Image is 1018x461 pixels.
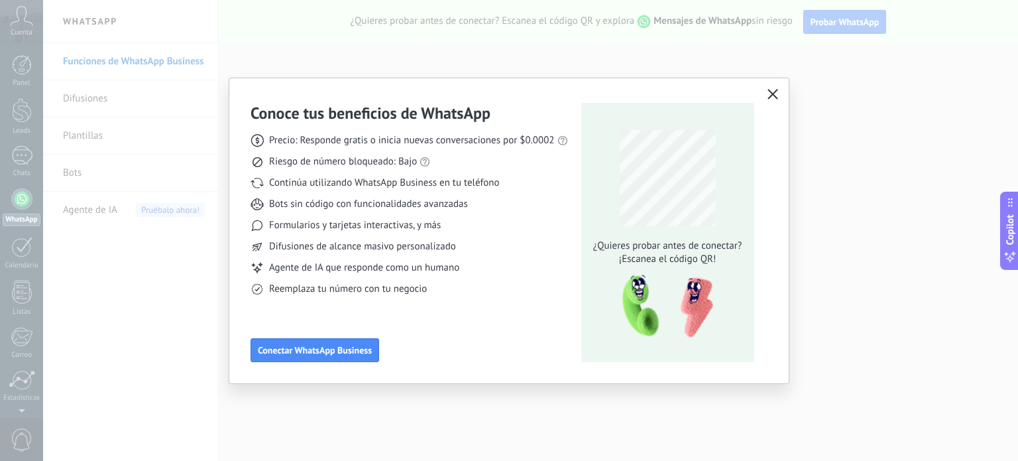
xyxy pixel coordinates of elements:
[589,239,746,253] span: ¿Quieres probar antes de conectar?
[1003,214,1017,245] span: Copilot
[251,103,490,123] h3: Conoce tus beneficios de WhatsApp
[269,219,441,232] span: Formularios y tarjetas interactivas, y más
[269,240,456,253] span: Difusiones de alcance masivo personalizado
[269,176,499,190] span: Continúa utilizando WhatsApp Business en tu teléfono
[611,271,716,342] img: qr-pic-1x.png
[589,253,746,266] span: ¡Escanea el código QR!
[269,134,555,147] span: Precio: Responde gratis o inicia nuevas conversaciones por $0.0002
[269,261,459,275] span: Agente de IA que responde como un humano
[269,155,417,168] span: Riesgo de número bloqueado: Bajo
[251,338,379,362] button: Conectar WhatsApp Business
[269,283,427,296] span: Reemplaza tu número con tu negocio
[258,346,372,355] span: Conectar WhatsApp Business
[269,198,468,211] span: Bots sin código con funcionalidades avanzadas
